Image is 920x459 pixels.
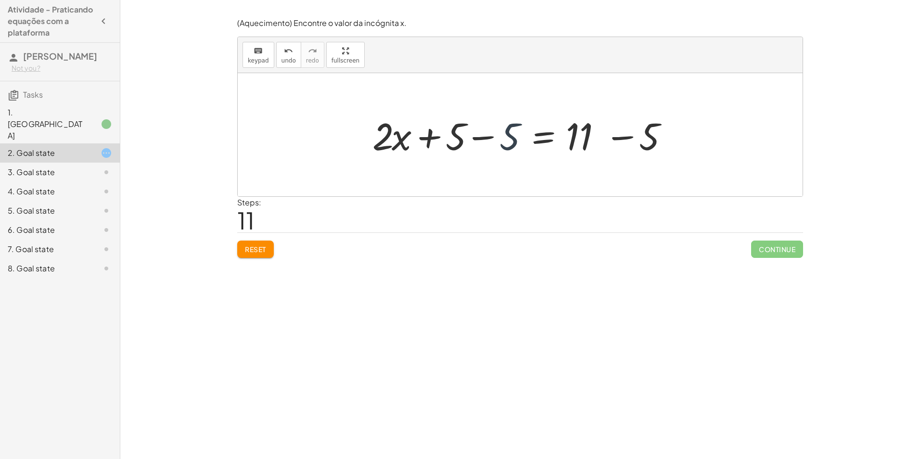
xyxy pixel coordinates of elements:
[243,42,274,68] button: keyboardkeypad
[284,45,293,57] i: undo
[308,45,317,57] i: redo
[101,224,112,236] i: Task not started.
[8,263,85,274] div: 8. Goal state
[101,263,112,274] i: Task not started.
[101,147,112,159] i: Task started.
[8,243,85,255] div: 7. Goal state
[8,205,85,217] div: 5. Goal state
[8,166,85,178] div: 3. Goal state
[237,18,803,29] p: (Aquecimento) Encontre o valor da incógnita x.
[101,166,112,178] i: Task not started.
[254,45,263,57] i: keyboard
[12,64,112,73] div: Not you?
[101,186,112,197] i: Task not started.
[23,89,43,100] span: Tasks
[237,197,261,207] label: Steps:
[8,147,85,159] div: 2. Goal state
[332,57,359,64] span: fullscreen
[248,57,269,64] span: keypad
[245,245,266,254] span: Reset
[237,241,274,258] button: Reset
[301,42,324,68] button: redoredo
[276,42,301,68] button: undoundo
[8,186,85,197] div: 4. Goal state
[101,118,112,130] i: Task finished.
[326,42,365,68] button: fullscreen
[23,51,97,62] span: [PERSON_NAME]
[101,243,112,255] i: Task not started.
[237,205,255,235] span: 11
[8,107,85,141] div: 1. [GEOGRAPHIC_DATA]
[306,57,319,64] span: redo
[101,205,112,217] i: Task not started.
[8,224,85,236] div: 6. Goal state
[281,57,296,64] span: undo
[8,4,95,38] h4: Atividade - Praticando equações com a plataforma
